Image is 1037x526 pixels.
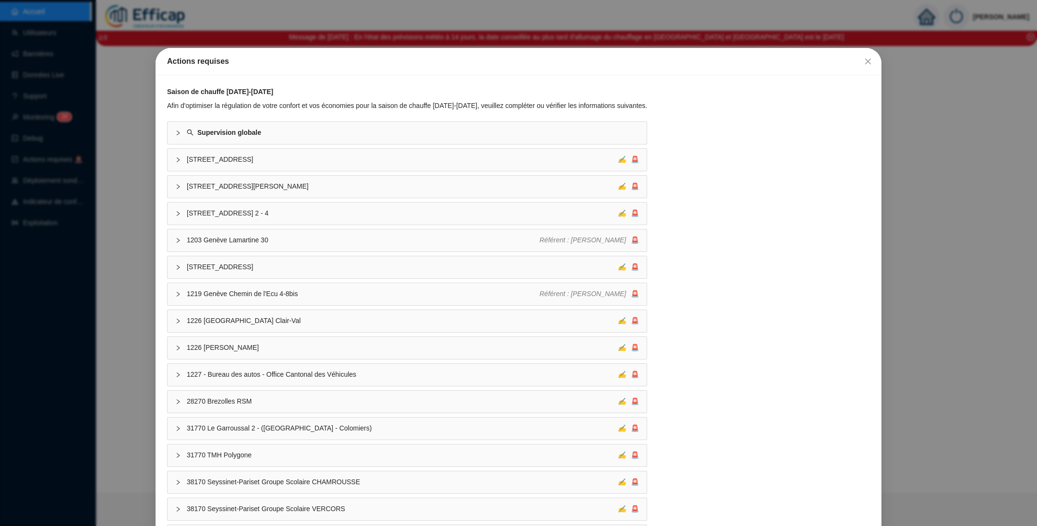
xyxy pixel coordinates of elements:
[175,264,181,270] span: collapsed
[618,505,626,513] span: ✍
[618,450,639,460] div: 🚨
[168,444,647,466] div: 31770 TMH Polygone✍🚨
[175,479,181,485] span: collapsed
[175,318,181,324] span: collapsed
[168,176,647,198] div: [STREET_ADDRESS][PERSON_NAME]✍🚨
[864,58,872,65] span: close
[168,310,647,332] div: 1226 [GEOGRAPHIC_DATA] Clair-Val✍🚨
[175,399,181,405] span: collapsed
[175,426,181,431] span: collapsed
[618,370,639,380] div: 🚨
[187,208,618,218] span: [STREET_ADDRESS] 2 - 4
[168,337,647,359] div: 1226 [PERSON_NAME]✍🚨
[618,263,626,271] span: ✍
[168,203,647,225] div: [STREET_ADDRESS] 2 - 4✍🚨
[618,209,626,217] span: ✍
[168,391,647,413] div: 28270 Brezolles RSM✍🚨
[175,453,181,458] span: collapsed
[618,182,626,190] span: ✍
[618,477,639,487] div: 🚨
[168,471,647,493] div: 38170 Seyssinet-Pariset Groupe Scolaire CHAMROUSSE✍🚨
[187,289,540,299] span: 1219 Genève Chemin de l'Ecu 4-8bis
[175,211,181,216] span: collapsed
[187,370,618,380] span: 1227 - Bureau des autos - Office Cantonal des Véhicules
[618,451,626,459] span: ✍
[175,506,181,512] span: collapsed
[168,122,647,144] div: Supervision globale
[175,157,181,163] span: collapsed
[860,58,876,65] span: Fermer
[168,498,647,520] div: 38170 Seyssinet-Pariset Groupe Scolaire VERCORS✍🚨
[618,316,639,326] div: 🚨
[168,364,647,386] div: 1227 - Bureau des autos - Office Cantonal des Véhicules✍🚨
[168,229,647,251] div: 1203 Genève Lamartine 30Référent : [PERSON_NAME]🚨
[175,291,181,297] span: collapsed
[618,208,639,218] div: 🚨
[618,344,626,351] span: ✍
[618,262,639,272] div: 🚨
[187,450,618,460] span: 31770 TMH Polygone
[187,477,618,487] span: 38170 Seyssinet-Pariset Groupe Scolaire CHAMROUSSE
[618,155,626,163] span: ✍
[618,504,639,514] div: 🚨
[187,262,618,272] span: [STREET_ADDRESS]
[540,235,639,245] div: 🚨
[168,149,647,171] div: [STREET_ADDRESS]✍🚨
[618,397,626,405] span: ✍
[540,236,627,244] span: Référent : [PERSON_NAME]
[168,256,647,278] div: [STREET_ADDRESS]✍🚨
[618,396,639,406] div: 🚨
[187,396,618,406] span: 28270 Brezolles RSM
[168,418,647,440] div: 31770 Le Garroussal 2 - ([GEOGRAPHIC_DATA] - Colomiers)✍🚨
[618,343,639,353] div: 🚨
[175,130,181,136] span: collapsed
[167,88,273,96] strong: Saison de chauffe [DATE]-[DATE]
[175,345,181,351] span: collapsed
[187,235,540,245] span: 1203 Genève Lamartine 30
[187,316,618,326] span: 1226 [GEOGRAPHIC_DATA] Clair-Val
[168,283,647,305] div: 1219 Genève Chemin de l'Ecu 4-8bisRéférent : [PERSON_NAME]🚨
[187,155,618,165] span: [STREET_ADDRESS]
[187,129,193,136] span: search
[618,371,626,378] span: ✍
[167,56,870,67] div: Actions requises
[618,478,626,486] span: ✍
[187,181,618,191] span: [STREET_ADDRESS][PERSON_NAME]
[618,423,639,433] div: 🚨
[540,290,627,298] span: Référent : [PERSON_NAME]
[540,289,639,299] div: 🚨
[187,504,618,514] span: 38170 Seyssinet-Pariset Groupe Scolaire VERCORS
[167,101,647,111] div: Afin d'optimiser la régulation de votre confort et vos économies pour la saison de chauffe [DATE]...
[187,423,618,433] span: 31770 Le Garroussal 2 - ([GEOGRAPHIC_DATA] - Colomiers)
[187,343,618,353] span: 1226 [PERSON_NAME]
[618,317,626,324] span: ✍
[175,372,181,378] span: collapsed
[175,238,181,243] span: collapsed
[618,181,639,191] div: 🚨
[175,184,181,190] span: collapsed
[860,54,876,69] button: Close
[197,129,261,136] strong: Supervision globale
[618,155,639,165] div: 🚨
[618,424,626,432] span: ✍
